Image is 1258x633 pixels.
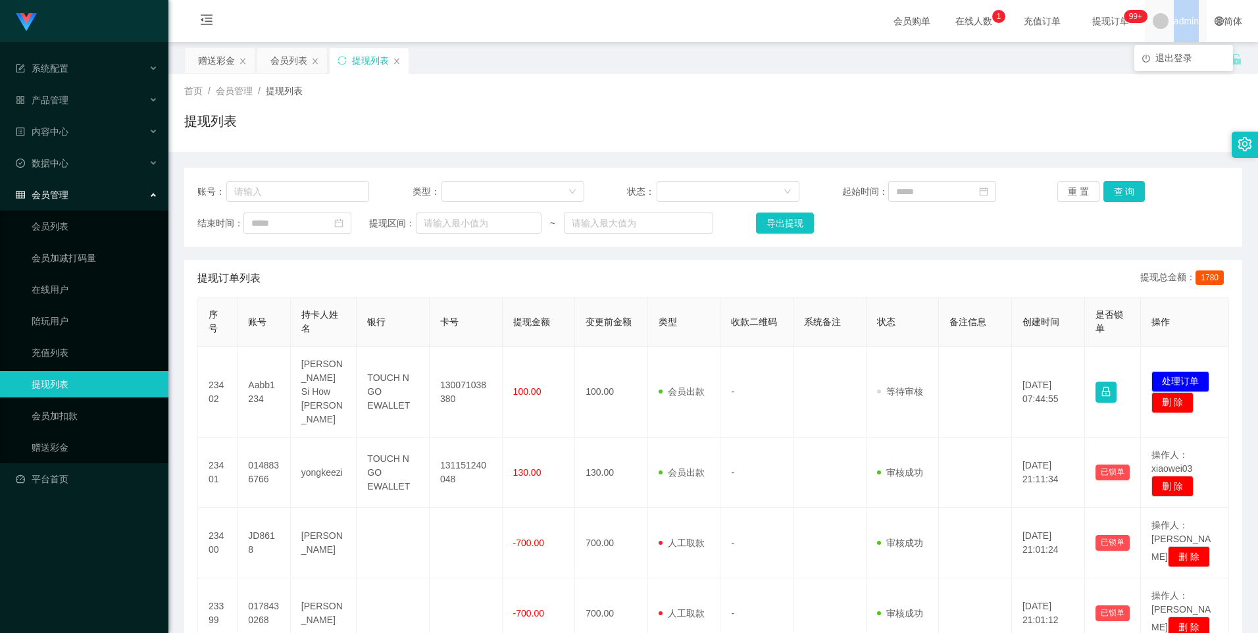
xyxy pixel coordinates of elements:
[575,438,648,508] td: 130.00
[16,190,68,200] span: 会员管理
[842,185,888,199] span: 起始时间：
[1095,605,1130,621] button: 已锁单
[367,316,386,327] span: 银行
[291,347,357,438] td: [PERSON_NAME] Si How [PERSON_NAME]
[1155,53,1192,63] span: 退出登录
[16,159,25,168] i: 图标: check-circle-o
[1151,520,1211,562] span: 操作人：[PERSON_NAME]
[659,386,705,397] span: 会员出款
[513,467,541,478] span: 130.00
[1095,309,1123,334] span: 是否锁单
[877,316,895,327] span: 状态
[258,86,261,96] span: /
[32,245,158,271] a: 会员加减打码量
[440,316,459,327] span: 卡号
[659,608,705,619] span: 人工取款
[239,57,247,65] i: 图标: close
[979,187,988,196] i: 图标: calendar
[357,438,430,508] td: TOUCH N GO EWALLET
[1095,382,1117,403] button: 图标: lock
[338,56,347,65] i: 图标: sync
[1012,347,1085,438] td: [DATE] 07:44:55
[1103,181,1145,202] button: 查 询
[513,316,550,327] span: 提现金额
[291,508,357,578] td: [PERSON_NAME]
[32,403,158,429] a: 会员加扣款
[1215,16,1224,26] i: 图标: global
[16,466,158,492] a: 图标: dashboard平台首页
[216,86,253,96] span: 会员管理
[198,48,235,73] div: 赠送彩金
[266,86,303,96] span: 提现列表
[586,316,632,327] span: 变更前金额
[731,316,777,327] span: 收款二维码
[32,308,158,334] a: 陪玩用户
[32,371,158,397] a: 提现列表
[1012,438,1085,508] td: [DATE] 21:11:34
[1086,16,1136,26] span: 提现订单
[541,216,564,230] span: ~
[369,216,415,230] span: 提现区间：
[568,188,576,197] i: 图标: down
[659,467,705,478] span: 会员出款
[513,608,544,619] span: -700.00
[1238,137,1252,151] i: 图标: setting
[198,438,238,508] td: 23401
[197,216,243,230] span: 结束时间：
[1022,316,1059,327] span: 创建时间
[238,508,290,578] td: JD8618
[270,48,307,73] div: 会员列表
[208,86,211,96] span: /
[949,16,999,26] span: 在线人数
[198,508,238,578] td: 23400
[413,185,442,199] span: 类型：
[659,538,705,548] span: 人工取款
[1095,535,1130,551] button: 已锁单
[16,95,25,105] i: 图标: appstore-o
[301,309,338,334] span: 持卡人姓名
[352,48,389,73] div: 提现列表
[16,13,37,32] img: logo.9652507e.png
[226,181,369,202] input: 请输入
[184,111,237,131] h1: 提现列表
[513,538,544,548] span: -700.00
[16,126,68,137] span: 内容中心
[877,467,923,478] span: 审核成功
[416,213,541,234] input: 请输入最小值为
[731,467,734,478] span: -
[804,316,841,327] span: 系统备注
[32,213,158,240] a: 会员列表
[1140,270,1229,286] div: 提现总金额：
[32,276,158,303] a: 在线用户
[197,185,226,199] span: 账号：
[357,347,430,438] td: TOUCH N GO EWALLET
[731,608,734,619] span: -
[1230,53,1242,65] i: 图标: unlock
[16,95,68,105] span: 产品管理
[575,347,648,438] td: 100.00
[16,127,25,136] i: 图标: profile
[513,386,541,397] span: 100.00
[393,57,401,65] i: 图标: close
[1168,546,1210,567] button: 删 除
[731,538,734,548] span: -
[32,434,158,461] a: 赠送彩金
[877,538,923,548] span: 审核成功
[1151,590,1211,632] span: 操作人：[PERSON_NAME]
[997,10,1001,23] p: 1
[430,347,503,438] td: 130071038380
[209,309,218,334] span: 序号
[877,608,923,619] span: 审核成功
[659,316,677,327] span: 类型
[311,57,319,65] i: 图标: close
[877,386,923,397] span: 等待审核
[16,158,68,168] span: 数据中心
[291,438,357,508] td: yongkeezi
[1124,10,1147,23] sup: 1216
[32,340,158,366] a: 充值列表
[238,438,290,508] td: 0148836766
[575,508,648,578] td: 700.00
[756,213,814,234] button: 导出提现
[1151,449,1192,474] span: 操作人：xiaowei03
[16,190,25,199] i: 图标: table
